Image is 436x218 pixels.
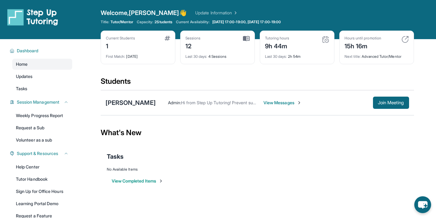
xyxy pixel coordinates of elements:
span: Join Meeting [378,101,404,105]
div: Tutoring hours [265,36,289,41]
a: Help Center [12,161,72,172]
img: Chevron Right [232,10,238,16]
div: Current Students [106,36,135,41]
a: Update Information [195,10,238,16]
img: logo [7,9,58,26]
span: 2 Students [155,20,172,24]
img: card [165,36,170,41]
span: Session Management [17,99,59,105]
button: Session Management [14,99,69,105]
span: Last 30 days : [185,54,207,59]
div: [DATE] [106,50,170,59]
span: Current Availability: [176,20,210,24]
span: Next title : [345,54,361,59]
span: Last 30 days : [265,54,287,59]
span: Capacity: [137,20,154,24]
button: Support & Resources [14,150,69,157]
span: View Messages [263,100,302,106]
div: 1 [106,41,135,50]
button: chat-button [414,196,431,213]
span: Title: [101,20,109,24]
div: What's New [101,119,414,146]
img: card [322,36,329,43]
img: card [243,36,250,41]
span: Updates [16,73,33,79]
span: Tasks [107,152,124,161]
button: Dashboard [14,48,69,54]
a: Weekly Progress Report [12,110,72,121]
a: [DATE] 17:00-19:00, [DATE] 17:00-19:00 [211,20,282,24]
button: Join Meeting [373,97,409,109]
img: Chevron-Right [297,100,302,105]
a: Tasks [12,83,72,94]
a: Learning Portal Demo [12,198,72,209]
a: Volunteer as a sub [12,135,72,146]
div: [PERSON_NAME] [106,98,156,107]
span: Admin : [168,100,181,105]
span: Home [16,61,28,67]
a: Home [12,59,72,70]
div: 15h 16m [345,41,381,50]
span: First Match : [106,54,125,59]
span: Support & Resources [17,150,58,157]
span: Welcome, [PERSON_NAME] 👋 [101,9,187,17]
div: 4 Sessions [185,50,250,59]
button: View Completed Items [112,178,163,184]
div: Sessions [185,36,201,41]
div: Hours until promotion [345,36,381,41]
div: 12 [185,41,201,50]
span: Dashboard [17,48,39,54]
div: Students [101,76,414,90]
a: Tutor Handbook [12,174,72,185]
div: 2h 54m [265,50,329,59]
span: Tutor/Mentor [110,20,133,24]
div: No Available Items [107,167,408,172]
div: 9h 44m [265,41,289,50]
span: [DATE] 17:00-19:00, [DATE] 17:00-19:00 [212,20,281,24]
div: Advanced Tutor/Mentor [345,50,409,59]
img: card [401,36,409,43]
a: Updates [12,71,72,82]
span: Tasks [16,86,27,92]
a: Request a Sub [12,122,72,133]
a: Sign Up for Office Hours [12,186,72,197]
